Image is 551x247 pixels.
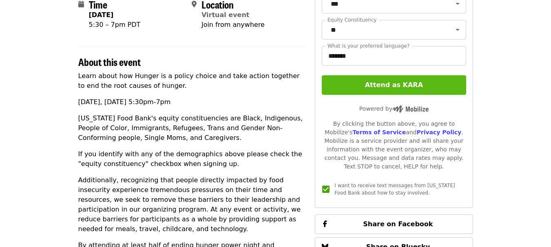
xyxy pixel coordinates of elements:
button: Open [452,24,463,35]
span: I want to receive text messages from [US_STATE] Food Bank about how to stay involved. [334,183,455,196]
span: About this event [78,55,141,69]
label: Equity Constituency [328,17,376,22]
input: What is your preferred language? [322,46,466,66]
p: Additionally, recognizing that people directly impacted by food insecurity experience tremendous ... [78,175,305,234]
p: Learn about how Hunger is a policy choice and take action together to end the root causes of hunger. [78,71,305,91]
span: Share on Facebook [363,220,433,228]
p: [DATE], [DATE] 5:30pm-7pm [78,97,305,107]
span: Powered by [359,105,429,112]
a: Privacy Policy [416,129,461,136]
p: If you identify with any of the demographics above please check the "equity constituency" checkbo... [78,149,305,169]
button: Share on Facebook [315,214,473,234]
a: Terms of Service [352,129,406,136]
div: By clicking the button above, you agree to Mobilize's and . Mobilize is a service provider and wi... [322,120,466,171]
i: map-marker-alt icon [192,0,197,8]
button: Attend as KARA [322,75,466,95]
a: Virtual event [201,11,250,19]
strong: [DATE] [89,11,114,19]
div: 5:30 – 7pm PDT [89,20,141,30]
label: What is your preferred language? [328,44,409,48]
p: [US_STATE] Food Bank's equity constituencies are Black, Indigenous, People of Color, Immigrants, ... [78,114,305,143]
i: calendar icon [78,0,84,8]
img: Powered by Mobilize [392,105,429,113]
span: Join from anywhere [201,21,265,28]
